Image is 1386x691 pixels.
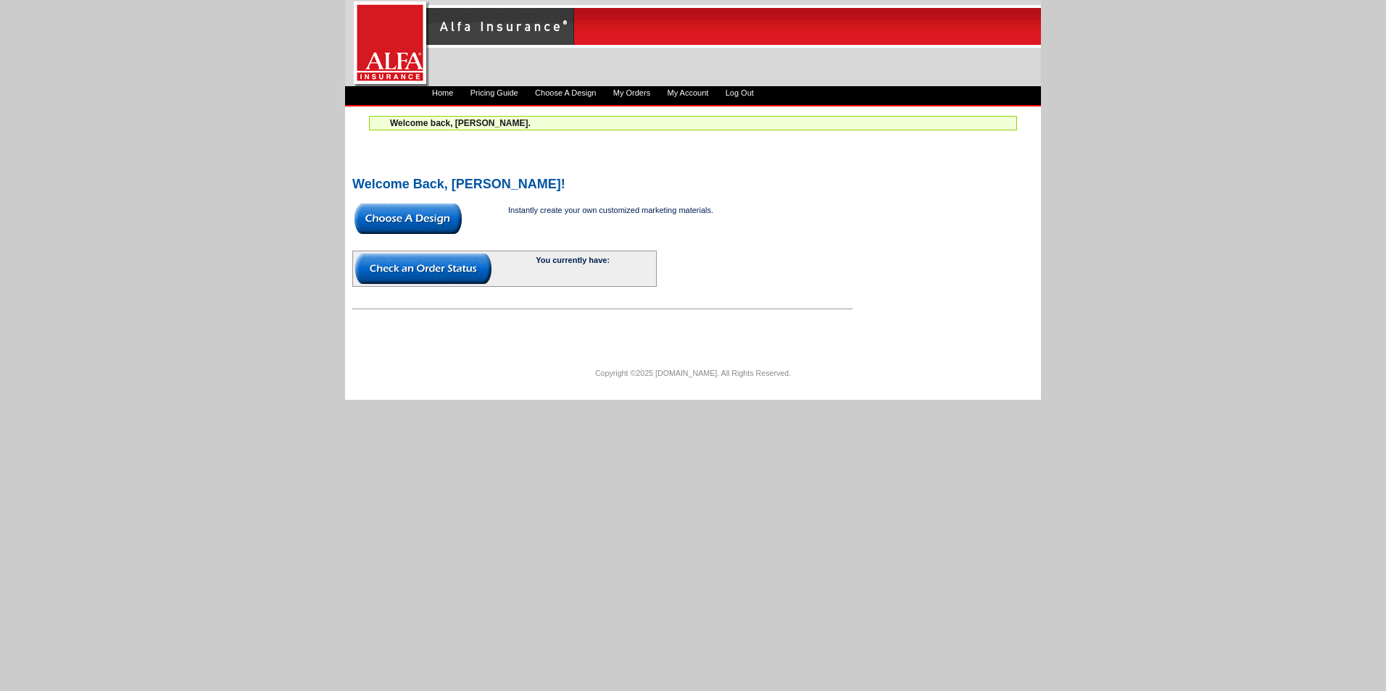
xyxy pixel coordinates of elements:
a: My Orders [613,88,650,97]
p: Copyright ©2025 [DOMAIN_NAME]. All Rights Reserved. [345,367,1041,380]
a: My Account [668,88,709,97]
a: Log Out [726,88,754,97]
img: button-choose-design.gif [354,204,462,234]
a: Home [432,88,453,97]
a: Pricing Guide [470,88,518,97]
span: Welcome back, [PERSON_NAME]. [390,118,531,128]
span: Instantly create your own customized marketing materials. [508,206,713,214]
img: button-check-order-status.gif [355,254,491,284]
h2: Welcome Back, [PERSON_NAME]! [352,177,1034,190]
b: You currently have: [536,256,610,264]
a: Choose A Design [535,88,596,97]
